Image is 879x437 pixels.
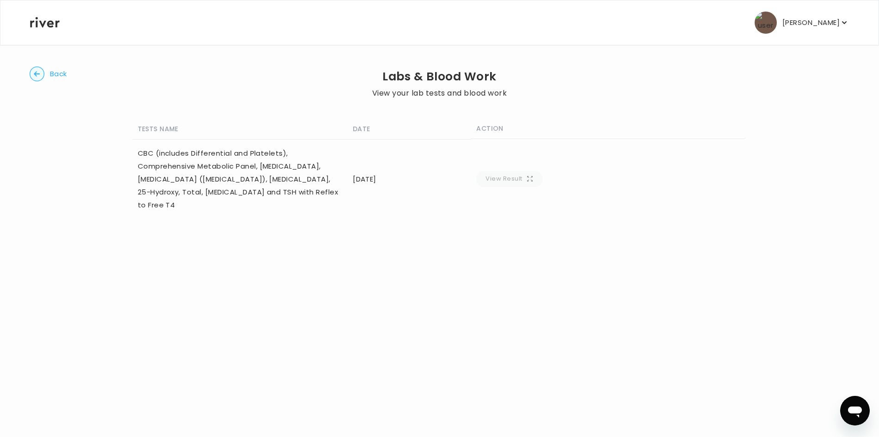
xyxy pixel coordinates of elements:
[372,70,507,83] h2: Labs & Blood Work
[30,67,67,81] button: Back
[755,12,777,34] img: user avatar
[353,173,465,186] div: [DATE]
[840,396,870,425] iframe: Button to launch messaging window
[755,12,849,34] button: user avatar[PERSON_NAME]
[132,118,347,139] th: TESTS NAME
[471,118,747,139] th: ACTION
[347,118,471,139] th: DATE
[372,87,507,100] p: View your lab tests and blood work
[50,67,67,80] span: Back
[782,16,840,29] p: [PERSON_NAME]
[138,147,342,212] div: CBC (includes Differential and Platelets), Comprehensive Metabolic Panel, [MEDICAL_DATA], [MEDICA...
